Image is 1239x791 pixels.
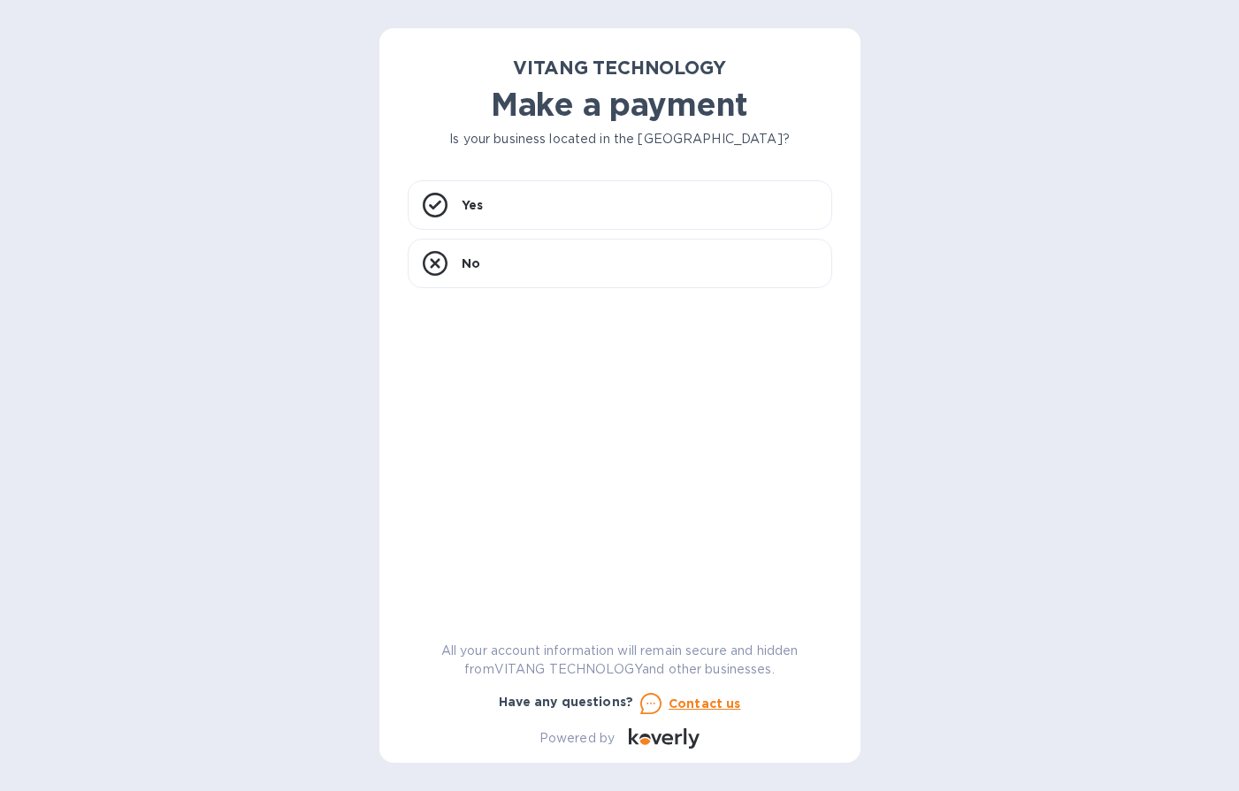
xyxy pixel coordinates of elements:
[513,57,725,79] b: VITANG TECHNOLOGY
[499,695,634,709] b: Have any questions?
[539,729,615,748] p: Powered by
[669,696,741,711] u: Contact us
[408,642,832,679] p: All your account information will remain secure and hidden from VITANG TECHNOLOGY and other busin...
[408,130,832,148] p: Is your business located in the [GEOGRAPHIC_DATA]?
[462,255,480,272] p: No
[462,196,483,214] p: Yes
[408,86,832,123] h1: Make a payment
